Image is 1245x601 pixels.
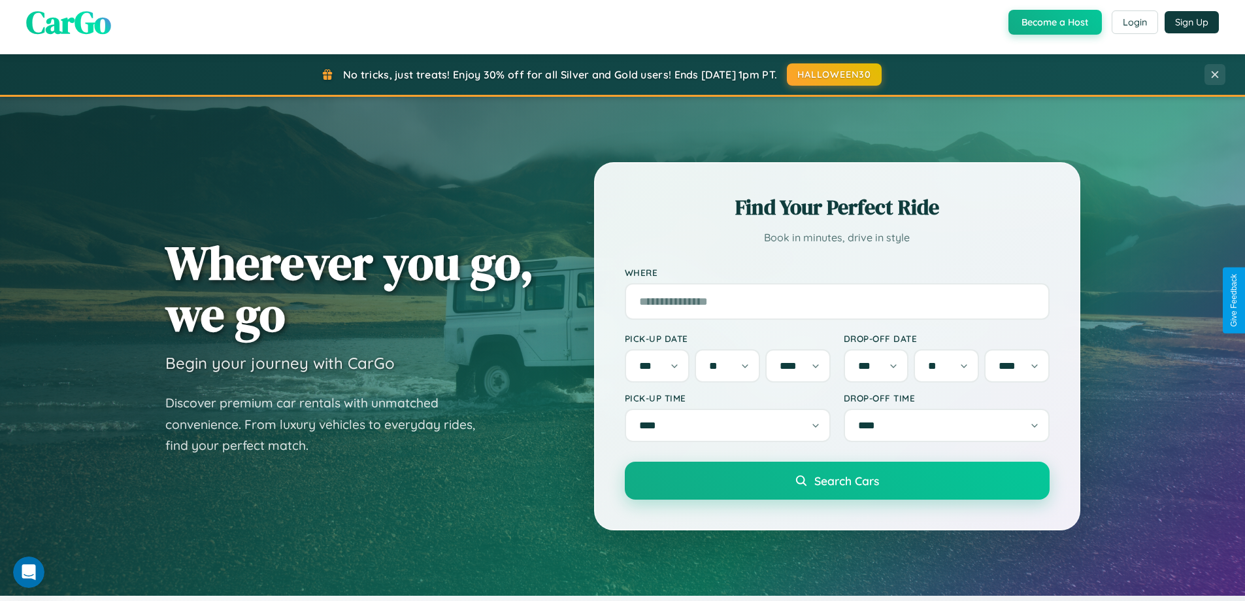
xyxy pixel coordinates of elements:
label: Where [625,267,1050,278]
span: Search Cars [814,473,879,488]
p: Book in minutes, drive in style [625,228,1050,247]
label: Pick-up Date [625,333,831,344]
p: Discover premium car rentals with unmatched convenience. From luxury vehicles to everyday rides, ... [165,392,492,456]
label: Drop-off Time [844,392,1050,404]
button: HALLOWEEN30 [787,63,882,86]
iframe: Intercom live chat [13,557,44,588]
button: Sign Up [1165,11,1219,33]
button: Become a Host [1008,10,1102,35]
h1: Wherever you go, we go [165,237,534,340]
button: Search Cars [625,462,1050,500]
div: Give Feedback [1229,274,1238,327]
label: Drop-off Date [844,333,1050,344]
span: No tricks, just treats! Enjoy 30% off for all Silver and Gold users! Ends [DATE] 1pm PT. [343,68,777,81]
h3: Begin your journey with CarGo [165,353,395,373]
button: Login [1112,10,1158,34]
label: Pick-up Time [625,392,831,404]
h2: Find Your Perfect Ride [625,193,1050,222]
span: CarGo [26,1,111,44]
